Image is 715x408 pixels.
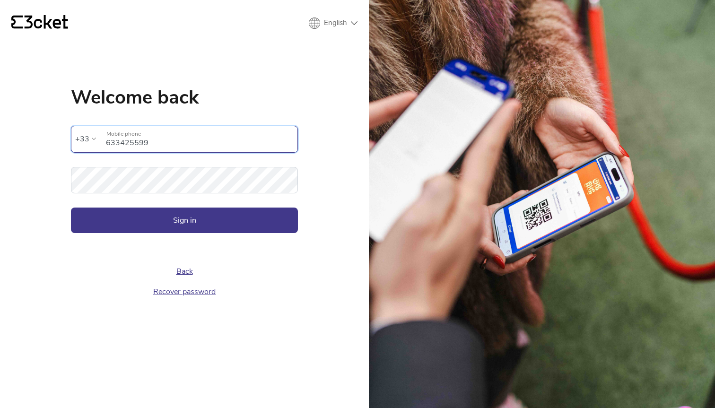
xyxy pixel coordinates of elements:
[11,15,68,31] a: {' '}
[75,132,89,146] div: +33
[106,126,297,152] input: Mobile phone
[71,208,298,233] button: Sign in
[71,167,298,182] label: Password
[71,88,298,107] h1: Welcome back
[153,286,216,297] a: Recover password
[100,126,297,142] label: Mobile phone
[11,16,23,29] g: {' '}
[176,266,193,277] a: Back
